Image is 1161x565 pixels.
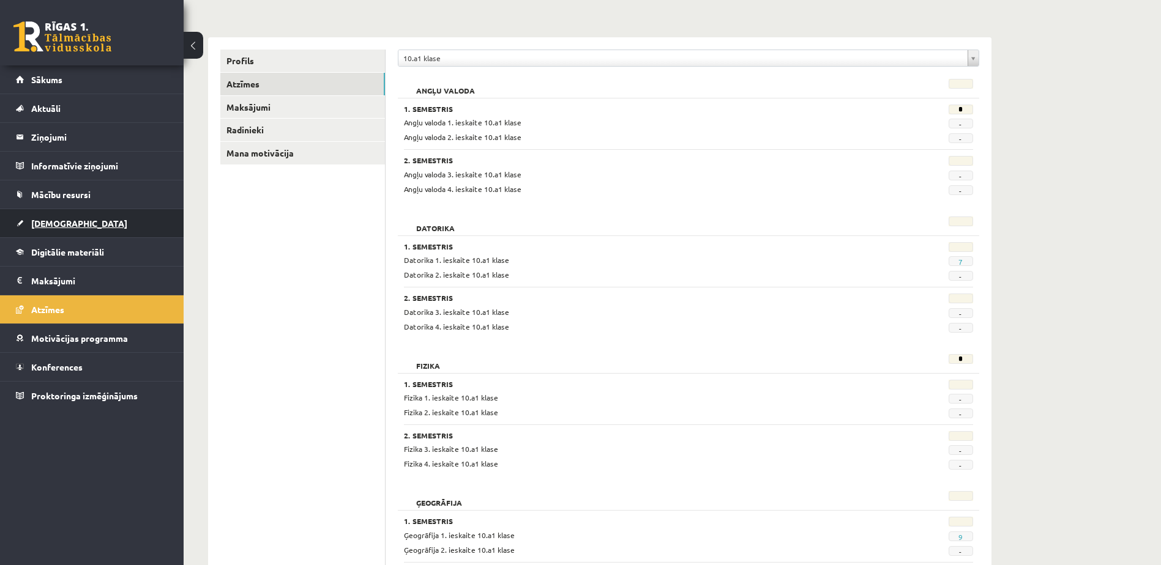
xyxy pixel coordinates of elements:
[404,216,467,229] h2: Datorika
[404,242,875,251] h3: 1. Semestris
[404,117,521,127] span: Angļu valoda 1. ieskaite 10.a1 klase
[16,324,168,352] a: Motivācijas programma
[220,142,385,164] a: Mana motivācija
[404,354,452,366] h2: Fizika
[958,257,963,267] a: 7
[404,380,875,388] h3: 1. Semestris
[220,96,385,119] a: Maksājumi
[949,119,973,128] span: -
[31,267,168,295] legend: Maksājumi
[949,185,973,195] span: -
[404,322,509,331] span: Datorika 4. ieskaite 10.a1 klase
[16,238,168,266] a: Digitālie materiāli
[949,445,973,455] span: -
[404,184,521,194] span: Angļu valoda 4. ieskaite 10.a1 klase
[398,50,979,66] a: 10.a1 klase
[949,271,973,281] span: -
[16,65,168,94] a: Sākums
[31,390,138,401] span: Proktoringa izmēģinājums
[31,246,104,257] span: Digitālie materiāli
[31,218,127,229] span: [DEMOGRAPHIC_DATA]
[31,152,168,180] legend: Informatīvie ziņojumi
[404,393,498,402] span: Fizika 1. ieskaite 10.a1 klase
[949,323,973,333] span: -
[220,73,385,95] a: Atzīmes
[404,105,875,113] h3: 1. Semestris
[31,304,64,315] span: Atzīmes
[31,103,61,114] span: Aktuāli
[16,180,168,209] a: Mācību resursi
[949,408,973,418] span: -
[403,50,963,66] span: 10.a1 klase
[404,255,509,265] span: Datorika 1. ieskaite 10.a1 klase
[220,50,385,72] a: Profils
[949,546,973,556] span: -
[13,21,111,52] a: Rīgas 1. Tālmācības vidusskola
[958,532,963,542] a: 9
[404,517,875,525] h3: 1. Semestris
[949,460,973,470] span: -
[31,361,83,372] span: Konferences
[404,307,509,317] span: Datorika 3. ieskaite 10.a1 klase
[16,209,168,237] a: [DEMOGRAPHIC_DATA]
[949,394,973,404] span: -
[404,444,498,454] span: Fizika 3. ieskaite 10.a1 klase
[16,123,168,151] a: Ziņojumi
[949,133,973,143] span: -
[404,156,875,164] h3: 2. Semestris
[404,545,515,555] span: Ģeogrāfija 2. ieskaite 10.a1 klase
[404,132,521,142] span: Angļu valoda 2. ieskaite 10.a1 klase
[16,353,168,381] a: Konferences
[404,407,498,417] span: Fizika 2. ieskaite 10.a1 klase
[16,295,168,323] a: Atzīmes
[949,171,973,180] span: -
[220,119,385,141] a: Radinieki
[31,333,128,344] span: Motivācijas programma
[16,267,168,295] a: Maksājumi
[404,79,487,91] h2: Angļu valoda
[31,123,168,151] legend: Ziņojumi
[16,382,168,410] a: Proktoringa izmēģinājums
[404,459,498,468] span: Fizika 4. ieskaite 10.a1 klase
[31,189,91,200] span: Mācību resursi
[404,530,515,540] span: Ģeogrāfija 1. ieskaite 10.a1 klase
[404,169,521,179] span: Angļu valoda 3. ieskaite 10.a1 klase
[31,74,62,85] span: Sākums
[949,308,973,318] span: -
[16,152,168,180] a: Informatīvie ziņojumi
[404,431,875,440] h3: 2. Semestris
[404,294,875,302] h3: 2. Semestris
[404,491,474,503] h2: Ģeogrāfija
[16,94,168,122] a: Aktuāli
[404,270,509,279] span: Datorika 2. ieskaite 10.a1 klase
